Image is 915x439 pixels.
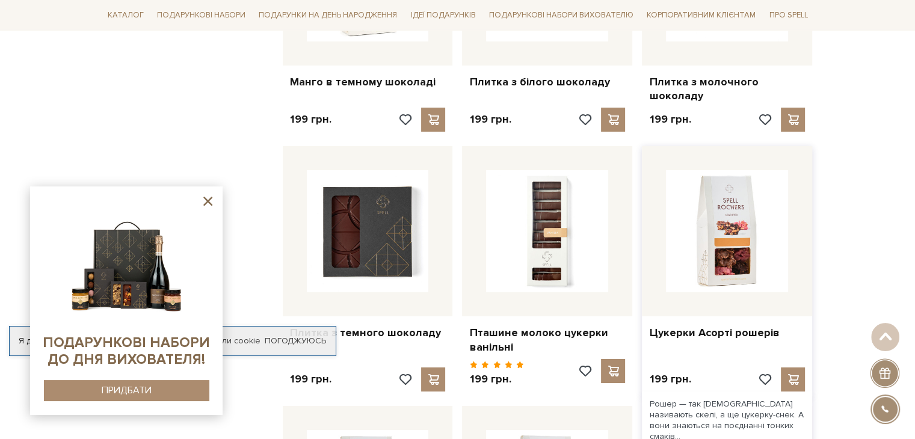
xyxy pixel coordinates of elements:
a: Подарункові набори [152,6,250,25]
p: 199 грн. [469,112,511,126]
a: Корпоративним клієнтам [642,5,760,25]
a: Цукерки Асорті рошерів [649,326,805,340]
div: Я дозволяю [DOMAIN_NAME] використовувати [10,336,336,346]
p: 199 грн. [649,112,691,126]
a: Подарунки на День народження [254,6,402,25]
a: Про Spell [764,6,812,25]
p: 199 грн. [290,372,331,386]
a: файли cookie [206,336,260,346]
p: 199 грн. [290,112,331,126]
a: Манго в темному шоколаді [290,75,446,89]
a: Плитка з темного шоколаду [290,326,446,340]
a: Ідеї подарунків [405,6,480,25]
a: Подарункові набори вихователю [484,5,638,25]
p: 199 грн. [649,372,691,386]
a: Каталог [103,6,149,25]
a: Пташине молоко цукерки ванільні [469,326,625,354]
p: 199 грн. [469,372,524,386]
a: Погоджуюсь [265,336,326,346]
a: Плитка з молочного шоколаду [649,75,805,103]
a: Плитка з білого шоколаду [469,75,625,89]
